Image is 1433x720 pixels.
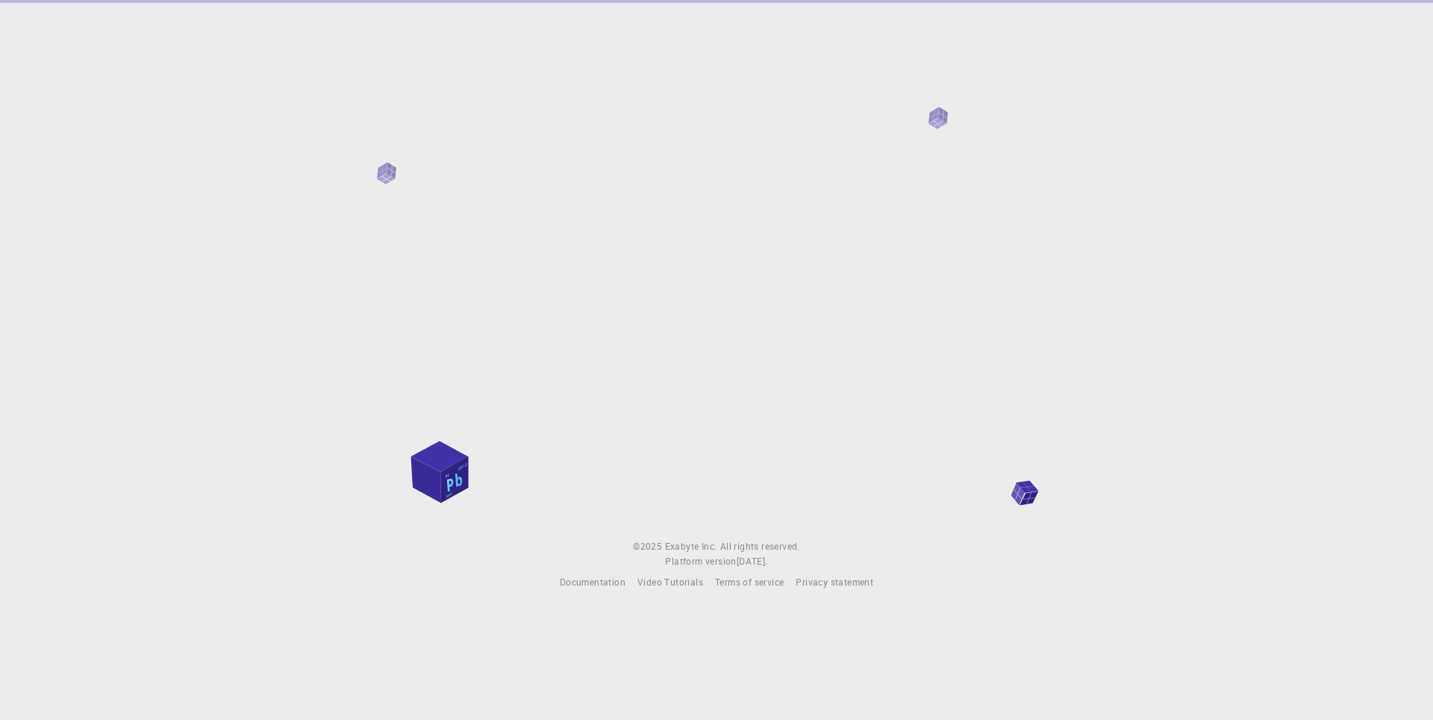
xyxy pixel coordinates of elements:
[665,540,717,552] span: Exabyte Inc.
[633,539,664,554] span: © 2025
[796,575,873,590] a: Privacy statement
[637,575,703,590] a: Video Tutorials
[715,575,784,590] a: Terms of service
[560,576,625,588] span: Documentation
[715,576,784,588] span: Terms of service
[796,576,873,588] span: Privacy statement
[665,539,717,554] a: Exabyte Inc.
[737,555,768,567] span: [DATE] .
[737,554,768,569] a: [DATE].
[560,575,625,590] a: Documentation
[720,539,800,554] span: All rights reserved.
[637,576,703,588] span: Video Tutorials
[665,554,736,569] span: Platform version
